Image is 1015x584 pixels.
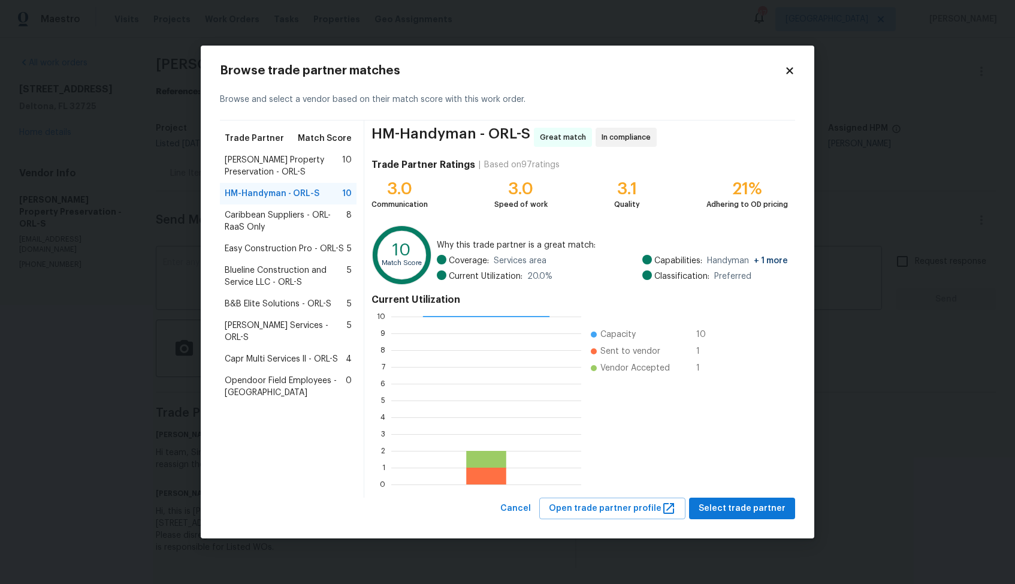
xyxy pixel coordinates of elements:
[475,159,484,171] div: |
[380,413,385,420] text: 4
[496,498,536,520] button: Cancel
[347,298,352,310] span: 5
[500,501,531,516] span: Cancel
[382,463,385,471] text: 1
[494,255,546,267] span: Services area
[346,375,352,399] span: 0
[600,345,660,357] span: Sent to vendor
[371,128,530,147] span: HM-Handyman - ORL-S
[381,430,385,437] text: 3
[347,320,352,344] span: 5
[706,183,788,195] div: 21%
[549,501,676,516] span: Open trade partner profile
[225,243,344,255] span: Easy Construction Pro - ORL-S
[225,264,347,288] span: Blueline Construction and Service LLC - ORL-S
[494,183,548,195] div: 3.0
[225,154,342,178] span: [PERSON_NAME] Property Preservation - ORL-S
[371,183,428,195] div: 3.0
[494,198,548,210] div: Speed of work
[371,198,428,210] div: Communication
[754,257,788,265] span: + 1 more
[380,380,385,387] text: 6
[220,65,784,77] h2: Browse trade partner matches
[346,209,352,233] span: 8
[346,353,352,365] span: 4
[714,270,751,282] span: Preferred
[371,159,475,171] h4: Trade Partner Ratings
[699,501,786,516] span: Select trade partner
[225,209,346,233] span: Caribbean Suppliers - ORL-RaaS Only
[539,498,685,520] button: Open trade partner profile
[225,320,347,344] span: [PERSON_NAME] Services - ORL-S
[381,447,385,454] text: 2
[392,241,411,258] text: 10
[484,159,560,171] div: Based on 97 ratings
[380,480,385,487] text: 0
[298,133,352,145] span: Match Score
[614,183,640,195] div: 3.1
[225,133,284,145] span: Trade Partner
[225,188,319,200] span: HM-Handyman - ORL-S
[696,345,715,357] span: 1
[382,363,385,370] text: 7
[540,131,591,143] span: Great match
[602,131,655,143] span: In compliance
[654,255,702,267] span: Capabilities:
[654,270,709,282] span: Classification:
[347,264,352,288] span: 5
[225,353,338,365] span: Capr Multi Services ll - ORL-S
[347,243,352,255] span: 5
[371,294,788,306] h4: Current Utilization
[696,362,715,374] span: 1
[600,362,670,374] span: Vendor Accepted
[342,188,352,200] span: 10
[527,270,552,282] span: 20.0 %
[449,270,522,282] span: Current Utilization:
[381,396,385,404] text: 5
[600,329,636,341] span: Capacity
[225,298,331,310] span: B&B Elite Solutions - ORL-S
[437,239,788,251] span: Why this trade partner is a great match:
[706,198,788,210] div: Adhering to OD pricing
[614,198,640,210] div: Quality
[380,329,385,336] text: 9
[220,79,795,121] div: Browse and select a vendor based on their match score with this work order.
[225,375,346,399] span: Opendoor Field Employees - [GEOGRAPHIC_DATA]
[377,312,385,320] text: 10
[342,154,352,178] span: 10
[449,255,489,267] span: Coverage:
[707,255,788,267] span: Handyman
[696,329,715,341] span: 10
[689,498,795,520] button: Select trade partner
[380,346,385,353] text: 8
[382,260,422,266] text: Match Score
